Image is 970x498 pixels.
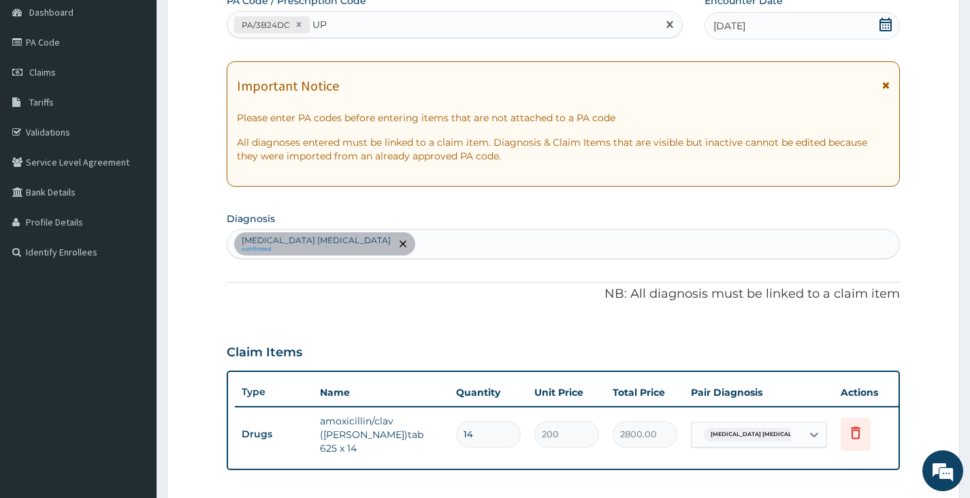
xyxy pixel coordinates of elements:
[313,379,449,406] th: Name
[313,407,449,462] td: amoxicillin/clav ([PERSON_NAME])tab 625 x 14
[235,379,313,405] th: Type
[29,96,54,108] span: Tariffs
[7,343,259,391] textarea: Type your message and hit 'Enter'
[235,422,313,447] td: Drugs
[29,6,74,18] span: Dashboard
[834,379,902,406] th: Actions
[606,379,684,406] th: Total Price
[242,235,391,246] p: [MEDICAL_DATA] [MEDICAL_DATA]
[227,212,275,225] label: Diagnosis
[242,246,391,253] small: confirmed
[684,379,834,406] th: Pair Diagnosis
[71,76,229,94] div: Chat with us now
[227,285,900,303] p: NB: All diagnosis must be linked to a claim item
[397,238,409,250] span: remove selection option
[237,136,890,163] p: All diagnoses entered must be linked to a claim item. Diagnosis & Claim Items that are visible bu...
[223,7,256,40] div: Minimize live chat window
[713,19,745,33] span: [DATE]
[704,428,820,441] span: [MEDICAL_DATA] [MEDICAL_DATA]
[528,379,606,406] th: Unit Price
[79,157,188,295] span: We're online!
[238,17,291,33] div: PA/3B24DC
[449,379,528,406] th: Quantity
[227,345,302,360] h3: Claim Items
[237,111,890,125] p: Please enter PA codes before entering items that are not attached to a PA code
[25,68,55,102] img: d_794563401_company_1708531726252_794563401
[237,78,339,93] h1: Important Notice
[29,66,56,78] span: Claims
